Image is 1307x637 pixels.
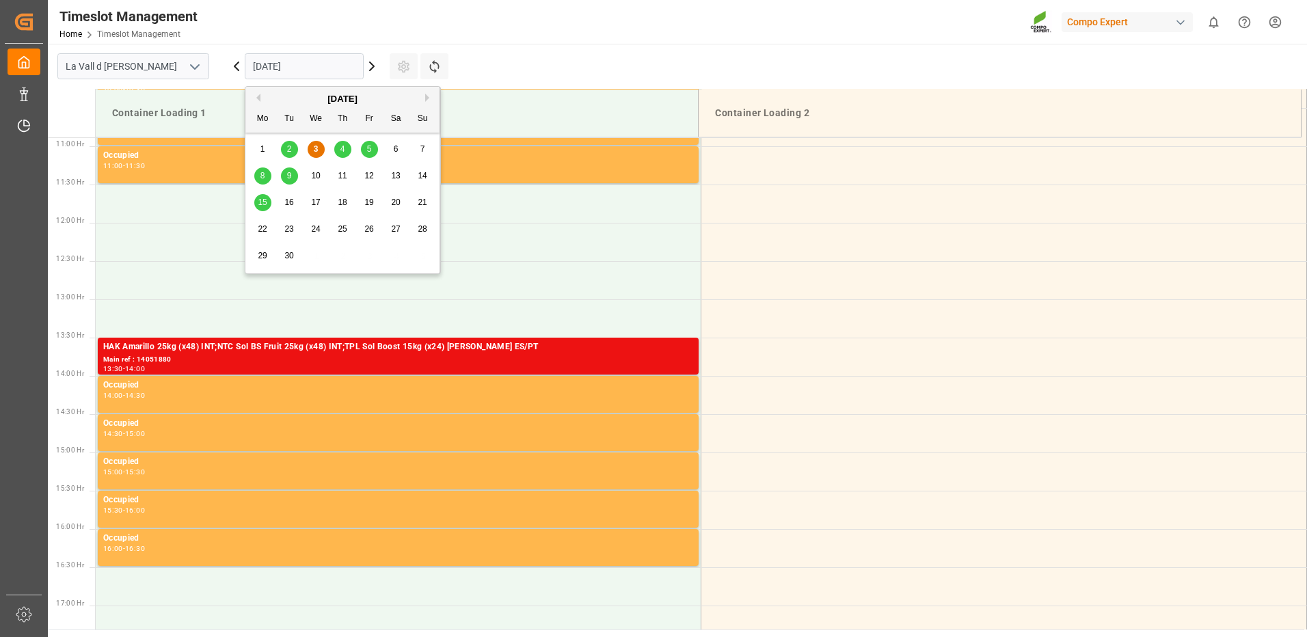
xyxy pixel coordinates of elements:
[367,144,372,154] span: 5
[710,100,1290,126] div: Container Loading 2
[314,144,319,154] span: 3
[125,469,145,475] div: 15:30
[125,366,145,372] div: 14:00
[56,255,84,262] span: 12:30 Hr
[281,221,298,238] div: Choose Tuesday, September 23rd, 2025
[125,545,145,552] div: 16:30
[308,221,325,238] div: Choose Wednesday, September 24th, 2025
[414,194,431,211] div: Choose Sunday, September 21st, 2025
[340,144,345,154] span: 4
[388,141,405,158] div: Choose Saturday, September 6th, 2025
[103,392,123,398] div: 14:00
[414,141,431,158] div: Choose Sunday, September 7th, 2025
[284,198,293,207] span: 16
[258,251,267,260] span: 29
[56,293,84,301] span: 13:00 Hr
[281,167,298,185] div: Choose Tuesday, September 9th, 2025
[123,469,125,475] div: -
[103,469,123,475] div: 15:00
[254,141,271,158] div: Choose Monday, September 1st, 2025
[338,198,347,207] span: 18
[281,194,298,211] div: Choose Tuesday, September 16th, 2025
[125,392,145,398] div: 14:30
[125,507,145,513] div: 16:00
[308,167,325,185] div: Choose Wednesday, September 10th, 2025
[254,221,271,238] div: Choose Monday, September 22nd, 2025
[334,141,351,158] div: Choose Thursday, September 4th, 2025
[103,163,123,169] div: 11:00
[281,141,298,158] div: Choose Tuesday, September 2nd, 2025
[364,224,373,234] span: 26
[125,163,145,169] div: 11:30
[334,221,351,238] div: Choose Thursday, September 25th, 2025
[103,431,123,437] div: 14:30
[245,53,364,79] input: DD.MM.YYYY
[258,198,267,207] span: 15
[56,561,84,569] span: 16:30 Hr
[103,545,123,552] div: 16:00
[334,167,351,185] div: Choose Thursday, September 11th, 2025
[1198,7,1229,38] button: show 0 new notifications
[254,247,271,265] div: Choose Monday, September 29th, 2025
[103,455,693,469] div: Occupied
[1030,10,1052,34] img: Screenshot%202023-09-29%20at%2010.02.21.png_1712312052.png
[123,545,125,552] div: -
[56,523,84,530] span: 16:00 Hr
[418,224,427,234] span: 28
[308,194,325,211] div: Choose Wednesday, September 17th, 2025
[123,163,125,169] div: -
[103,493,693,507] div: Occupied
[103,340,693,354] div: HAK Amarillo 25kg (x48) INT;NTC Sol BS Fruit 25kg (x48) INT;TPL Sol Boost 15kg (x24) [PERSON_NAME...
[125,431,145,437] div: 15:00
[56,331,84,339] span: 13:30 Hr
[334,194,351,211] div: Choose Thursday, September 18th, 2025
[425,94,433,102] button: Next Month
[414,167,431,185] div: Choose Sunday, September 14th, 2025
[56,140,84,148] span: 11:00 Hr
[1062,9,1198,35] button: Compo Expert
[361,194,378,211] div: Choose Friday, September 19th, 2025
[254,194,271,211] div: Choose Monday, September 15th, 2025
[284,224,293,234] span: 23
[260,144,265,154] span: 1
[418,198,427,207] span: 21
[281,111,298,128] div: Tu
[414,221,431,238] div: Choose Sunday, September 28th, 2025
[254,167,271,185] div: Choose Monday, September 8th, 2025
[414,111,431,128] div: Su
[338,224,347,234] span: 25
[103,366,123,372] div: 13:30
[284,251,293,260] span: 30
[250,136,436,269] div: month 2025-09
[311,171,320,180] span: 10
[418,171,427,180] span: 14
[361,141,378,158] div: Choose Friday, September 5th, 2025
[260,171,265,180] span: 8
[56,370,84,377] span: 14:00 Hr
[59,29,82,39] a: Home
[308,111,325,128] div: We
[258,224,267,234] span: 22
[57,53,209,79] input: Type to search/select
[103,532,693,545] div: Occupied
[388,194,405,211] div: Choose Saturday, September 20th, 2025
[391,171,400,180] span: 13
[391,198,400,207] span: 20
[56,178,84,186] span: 11:30 Hr
[361,167,378,185] div: Choose Friday, September 12th, 2025
[391,224,400,234] span: 27
[56,408,84,416] span: 14:30 Hr
[311,198,320,207] span: 17
[107,100,687,126] div: Container Loading 1
[287,171,292,180] span: 9
[361,221,378,238] div: Choose Friday, September 26th, 2025
[338,171,347,180] span: 11
[245,92,440,106] div: [DATE]
[394,144,399,154] span: 6
[103,417,693,431] div: Occupied
[388,167,405,185] div: Choose Saturday, September 13th, 2025
[1229,7,1260,38] button: Help Center
[123,366,125,372] div: -
[364,171,373,180] span: 12
[56,485,84,492] span: 15:30 Hr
